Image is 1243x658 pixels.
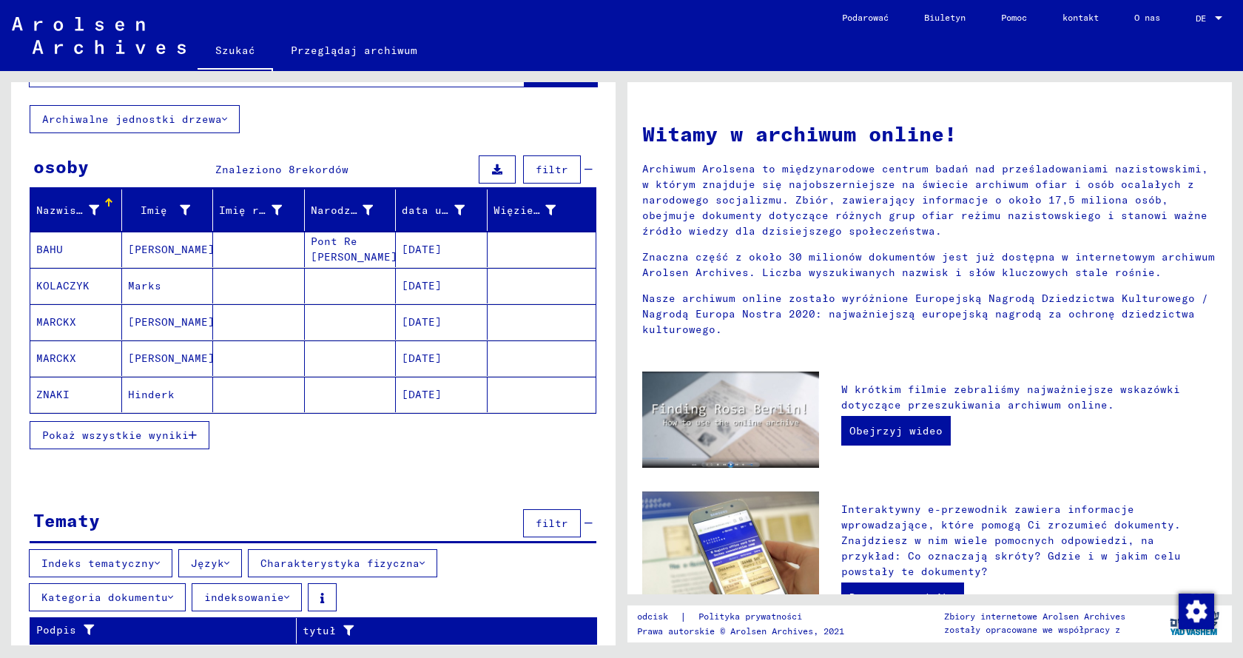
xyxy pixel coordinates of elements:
[191,557,224,570] font: Język
[637,625,844,637] font: Prawa autorskie © Arolsen Archives, 2021
[642,491,819,610] img: eguide.jpg
[402,352,442,365] font: [DATE]
[36,619,296,642] div: Podpis
[295,163,348,176] font: rekordów
[642,292,1208,336] font: Nasze archiwum online zostało wyróżnione Europejską Nagrodą Dziedzictwa Kulturowego / Nagrodą Eur...
[273,33,435,68] a: Przeglądaj archiwum
[42,113,222,126] font: Archiwalne jednostki drzewa
[494,204,560,217] font: Więzień nr
[1062,12,1099,23] font: kontakt
[128,388,175,401] font: Hinderk
[698,611,802,622] font: Polityka prywatności
[849,591,956,604] font: Do e-przewodnika
[215,44,255,57] font: Szukać
[213,189,305,231] mat-header-cell: Imię rodowe
[311,235,397,263] font: Pont Re [PERSON_NAME]
[637,611,668,622] font: odcisk
[36,623,76,637] font: Podpis
[36,243,63,256] font: BAHU
[944,611,1125,622] font: Zbiory internetowe Arolsen Archives
[303,619,579,642] div: tytuł
[141,204,167,217] font: Imię
[128,243,215,256] font: [PERSON_NAME]
[41,591,168,604] font: Kategoria dokumentu
[33,155,89,178] font: osoby
[178,549,242,577] button: Język
[29,583,186,611] button: Kategoria dokumentu
[303,624,336,637] font: tytuł
[36,352,76,365] font: MARCKX
[311,198,396,222] div: Narodziny
[1196,13,1206,24] font: DE
[402,388,442,401] font: [DATE]
[536,163,568,176] font: filtr
[402,279,442,292] font: [DATE]
[680,610,687,623] font: |
[396,189,488,231] mat-header-cell: data urodzenia
[536,517,568,530] font: filtr
[192,583,302,611] button: indeksowanie
[311,204,371,217] font: Narodziny
[42,429,189,442] font: Pokaż wszystkie wyniki
[215,163,295,176] font: Znaleziono 8
[1001,12,1027,23] font: Pomoc
[291,44,417,57] font: Przeglądaj archiwum
[128,198,213,222] div: Imię
[248,549,437,577] button: Charakterystyka fizyczna
[260,557,420,570] font: Charakterystyka fizyczna
[841,416,951,446] a: Obejrzyj wideo
[924,12,966,23] font: Biuletyn
[128,279,161,292] font: Marks
[642,372,819,468] img: video.jpg
[841,583,964,612] a: Do e-przewodnika
[33,509,100,531] font: Tematy
[29,549,172,577] button: Indeks tematyczny
[41,557,155,570] font: Indeks tematyczny
[944,624,1120,635] font: zostały opracowane we współpracy z
[12,17,186,54] img: Arolsen_neg.svg
[687,609,820,625] a: Polityka prywatności
[128,315,215,329] font: [PERSON_NAME]
[402,243,442,256] font: [DATE]
[523,509,581,537] button: filtr
[1167,605,1222,642] img: yv_logo.png
[30,421,209,449] button: Pokaż wszystkie wyniki
[402,204,495,217] font: data urodzenia
[841,503,1181,578] font: Interaktywny e-przewodnik zawiera informacje wprowadzające, które pomogą Ci zrozumieć dokumenty. ...
[36,315,76,329] font: MARCKX
[128,352,215,365] font: [PERSON_NAME]
[494,198,579,222] div: Więzień nr
[30,105,240,133] button: Archiwalne jednostki drzewa
[523,155,581,184] button: filtr
[637,609,680,625] a: odcisk
[642,250,1215,279] font: Znaczna część z około 30 milionów dokumentów jest już dostępna w internetowym archiwum Arolsen Ar...
[30,189,122,231] mat-header-cell: Nazwisko
[122,189,214,231] mat-header-cell: Imię
[36,388,70,401] font: ZNAKI
[488,189,596,231] mat-header-cell: Więzień nr
[219,198,304,222] div: Imię rodowe
[36,198,121,222] div: Nazwisko
[305,189,397,231] mat-header-cell: Narodziny
[1134,12,1160,23] font: O nas
[204,591,284,604] font: indeksowanie
[1179,594,1214,629] img: Zmiana zgody
[36,204,90,217] font: Nazwisko
[842,12,889,23] font: Podarować
[219,204,292,217] font: Imię rodowe
[642,121,957,147] font: Witamy w archiwum online!
[402,315,442,329] font: [DATE]
[402,198,487,222] div: data urodzenia
[642,162,1208,238] font: Archiwum Arolsena to międzynarodowe centrum badań nad prześladowaniami nazistowskimi, w którym zn...
[198,33,273,71] a: Szukać
[841,383,1180,412] font: W krótkim filmie zebraliśmy najważniejsze wskazówki dotyczące przeszukiwania archiwum online.
[849,424,943,437] font: Obejrzyj wideo
[36,279,90,292] font: KOLACZYK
